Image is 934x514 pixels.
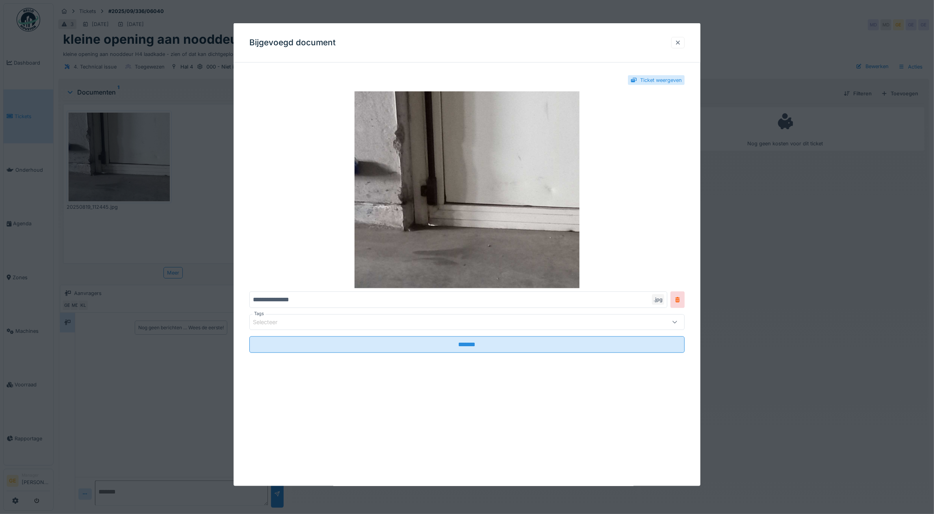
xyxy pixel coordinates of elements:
img: 90b9c540-508a-4404-81ac-334428504470-20250819_112445.jpg [249,91,685,288]
div: Selecteer [253,318,288,327]
h3: Bijgevoegd document [249,38,336,48]
div: Ticket weergeven [640,76,682,84]
div: .jpg [652,294,664,305]
label: Tags [253,310,266,317]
